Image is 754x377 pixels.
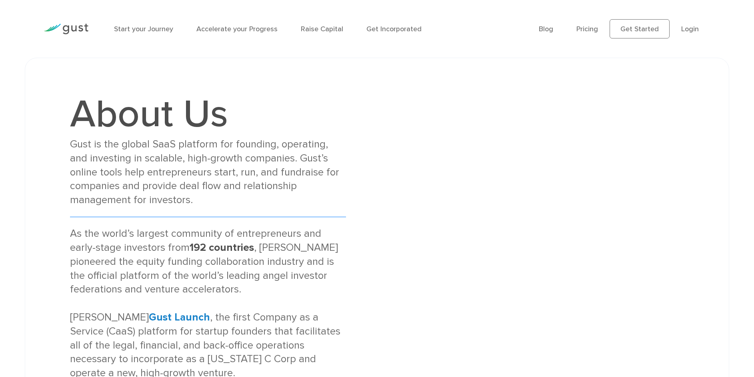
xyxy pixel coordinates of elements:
img: Gust Logo [44,24,88,34]
a: Login [681,25,699,33]
a: Get Started [610,19,670,38]
h1: About Us [70,95,346,133]
div: Gust is the global SaaS platform for founding, operating, and investing in scalable, high-growth ... [70,137,346,207]
a: Get Incorporated [366,25,422,33]
strong: 192 countries [190,241,254,254]
a: Gust Launch [149,311,210,323]
a: Accelerate your Progress [196,25,278,33]
a: Pricing [576,25,598,33]
a: Raise Capital [301,25,343,33]
a: Blog [539,25,553,33]
a: Start your Journey [114,25,173,33]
